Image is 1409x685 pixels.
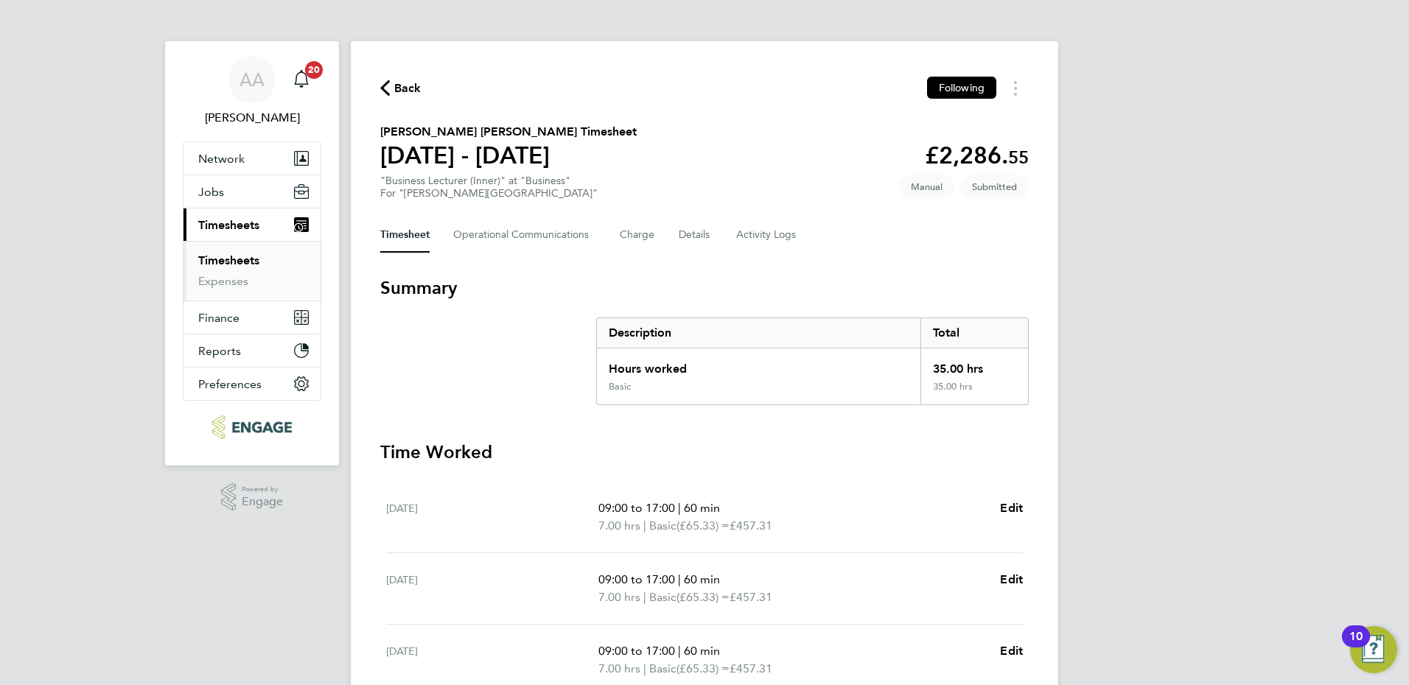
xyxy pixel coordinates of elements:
[198,152,245,166] span: Network
[198,311,240,325] span: Finance
[678,501,681,515] span: |
[649,517,676,535] span: Basic
[684,501,720,515] span: 60 min
[939,81,985,94] span: Following
[198,344,241,358] span: Reports
[649,589,676,606] span: Basic
[899,175,954,199] span: This timesheet was manually created.
[643,661,646,675] span: |
[1350,626,1397,673] button: Open Resource Center, 10 new notifications
[198,274,248,288] a: Expenses
[165,41,339,466] nav: Main navigation
[183,208,321,241] button: Timesheets
[927,77,996,99] button: Following
[920,348,1028,381] div: 35.00 hrs
[198,253,259,267] a: Timesheets
[925,141,1029,169] app-decimal: £2,286.
[597,318,920,348] div: Description
[598,661,640,675] span: 7.00 hrs
[649,660,676,678] span: Basic
[620,217,655,253] button: Charge
[598,572,675,586] span: 09:00 to 17:00
[676,519,730,533] span: (£65.33) =
[380,175,598,200] div: "Business Lecturer (Inner)" at "Business"
[453,217,596,253] button: Operational Communications
[730,661,772,675] span: £457.31
[597,348,920,381] div: Hours worked
[240,70,265,89] span: AA
[1000,501,1023,515] span: Edit
[609,381,631,393] div: Basic
[676,661,730,675] span: (£65.33) =
[1002,77,1029,99] button: Timesheets Menu
[679,217,713,253] button: Details
[1000,571,1023,589] a: Edit
[643,590,646,604] span: |
[287,56,316,103] a: 20
[1008,147,1029,168] span: 55
[684,644,720,658] span: 60 min
[678,572,681,586] span: |
[1000,644,1023,658] span: Edit
[730,519,772,533] span: £457.31
[380,123,637,141] h2: [PERSON_NAME] [PERSON_NAME] Timesheet
[1000,499,1023,517] a: Edit
[380,141,637,170] h1: [DATE] - [DATE]
[1000,642,1023,660] a: Edit
[920,318,1028,348] div: Total
[198,185,224,199] span: Jobs
[183,109,321,127] span: Alison Arnaud
[242,483,283,496] span: Powered by
[386,571,598,606] div: [DATE]
[394,80,422,97] span: Back
[678,644,681,658] span: |
[684,572,720,586] span: 60 min
[736,217,798,253] button: Activity Logs
[183,334,321,367] button: Reports
[198,377,262,391] span: Preferences
[920,381,1028,404] div: 35.00 hrs
[198,218,259,232] span: Timesheets
[386,642,598,678] div: [DATE]
[212,415,291,439] img: ncclondon-logo-retina.png
[183,56,321,127] a: AA[PERSON_NAME]
[183,368,321,400] button: Preferences
[183,142,321,175] button: Network
[183,175,321,208] button: Jobs
[1349,636,1363,656] div: 10
[960,175,1029,199] span: This timesheet is Submitted.
[380,217,430,253] button: Timesheet
[386,499,598,535] div: [DATE]
[598,519,640,533] span: 7.00 hrs
[305,61,323,79] span: 20
[643,519,646,533] span: |
[676,590,730,604] span: (£65.33) =
[598,501,675,515] span: 09:00 to 17:00
[221,483,284,511] a: Powered byEngage
[596,317,1029,405] div: Summary
[598,590,640,604] span: 7.00 hrs
[380,79,422,97] button: Back
[380,440,1029,464] h3: Time Worked
[183,415,321,439] a: Go to home page
[242,496,283,508] span: Engage
[183,301,321,334] button: Finance
[1000,572,1023,586] span: Edit
[380,276,1029,300] h3: Summary
[183,241,321,301] div: Timesheets
[380,187,598,200] div: For "[PERSON_NAME][GEOGRAPHIC_DATA]"
[730,590,772,604] span: £457.31
[598,644,675,658] span: 09:00 to 17:00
